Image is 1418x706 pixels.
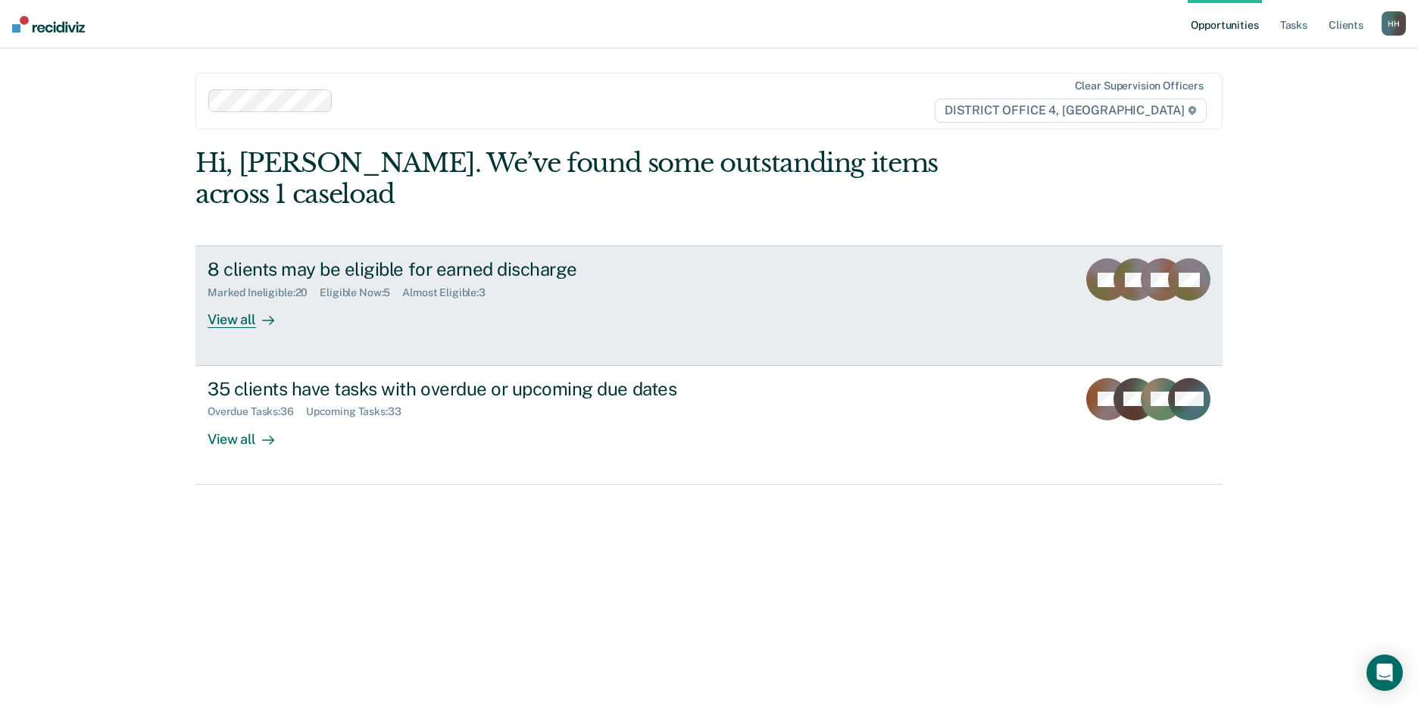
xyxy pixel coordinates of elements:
[1366,654,1403,691] div: Open Intercom Messenger
[320,286,402,299] div: Eligible Now : 5
[195,148,1017,210] div: Hi, [PERSON_NAME]. We’ve found some outstanding items across 1 caseload
[208,405,306,418] div: Overdue Tasks : 36
[195,366,1223,485] a: 35 clients have tasks with overdue or upcoming due datesOverdue Tasks:36Upcoming Tasks:33View all
[1075,80,1204,92] div: Clear supervision officers
[12,16,85,33] img: Recidiviz
[208,286,320,299] div: Marked Ineligible : 20
[208,258,739,280] div: 8 clients may be eligible for earned discharge
[306,405,414,418] div: Upcoming Tasks : 33
[208,299,292,329] div: View all
[1382,11,1406,36] div: H H
[402,286,498,299] div: Almost Eligible : 3
[1382,11,1406,36] button: HH
[208,378,739,400] div: 35 clients have tasks with overdue or upcoming due dates
[195,245,1223,365] a: 8 clients may be eligible for earned dischargeMarked Ineligible:20Eligible Now:5Almost Eligible:3...
[208,418,292,448] div: View all
[935,98,1207,123] span: DISTRICT OFFICE 4, [GEOGRAPHIC_DATA]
